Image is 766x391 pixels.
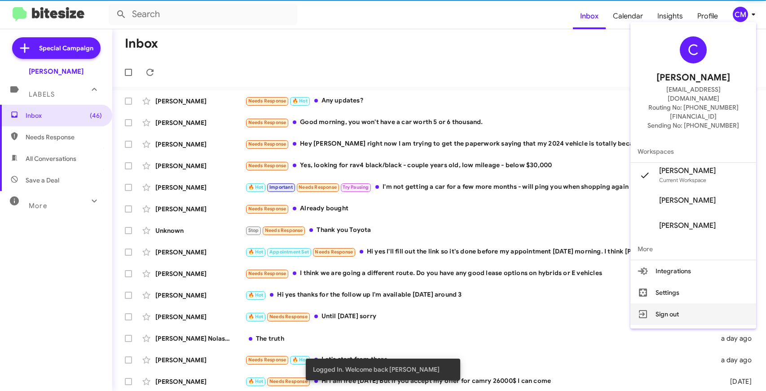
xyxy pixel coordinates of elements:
span: [PERSON_NAME] [659,221,716,230]
span: [PERSON_NAME] [656,71,730,85]
span: Workspaces [630,141,756,162]
span: [EMAIL_ADDRESS][DOMAIN_NAME] [641,85,745,103]
span: [PERSON_NAME] [659,196,716,205]
span: Sending No: [PHONE_NUMBER] [647,121,739,130]
span: Routing No: [PHONE_NUMBER][FINANCIAL_ID] [641,103,745,121]
button: Settings [630,282,756,303]
button: Integrations [630,260,756,282]
button: Sign out [630,303,756,325]
span: Current Workspace [659,177,706,183]
span: More [630,238,756,260]
span: [PERSON_NAME] [659,166,716,175]
div: C [680,36,707,63]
